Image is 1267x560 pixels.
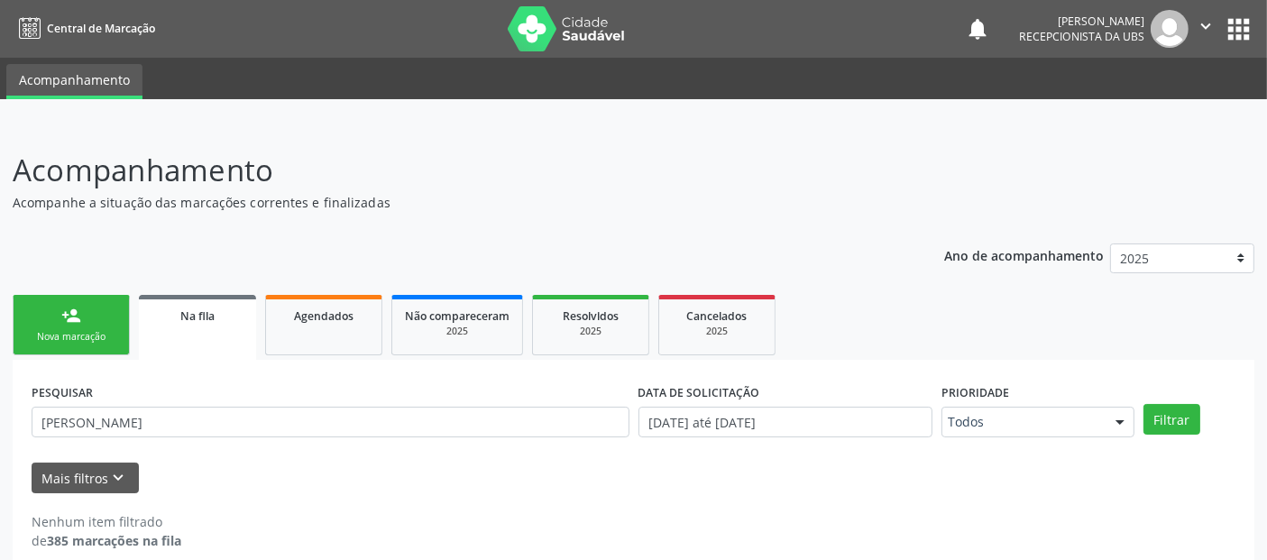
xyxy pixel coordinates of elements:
div: 2025 [546,325,636,338]
div: 2025 [672,325,762,338]
div: person_add [61,306,81,326]
label: DATA DE SOLICITAÇÃO [638,379,760,407]
a: Central de Marcação [13,14,155,43]
div: 2025 [405,325,510,338]
i:  [1196,16,1216,36]
span: Todos [948,413,1097,431]
span: Na fila [180,308,215,324]
a: Acompanhamento [6,64,142,99]
span: Agendados [294,308,353,324]
img: img [1151,10,1189,48]
label: PESQUISAR [32,379,93,407]
div: de [32,531,181,550]
button: Mais filtroskeyboard_arrow_down [32,463,139,494]
span: Recepcionista da UBS [1019,29,1144,44]
div: Nenhum item filtrado [32,512,181,531]
button:  [1189,10,1223,48]
div: Nova marcação [26,330,116,344]
p: Acompanhamento [13,148,882,193]
p: Ano de acompanhamento [944,243,1104,266]
span: Não compareceram [405,308,510,324]
span: Central de Marcação [47,21,155,36]
i: keyboard_arrow_down [109,468,129,488]
span: Cancelados [687,308,748,324]
p: Acompanhe a situação das marcações correntes e finalizadas [13,193,882,212]
label: Prioridade [941,379,1009,407]
div: [PERSON_NAME] [1019,14,1144,29]
strong: 385 marcações na fila [47,532,181,549]
button: notifications [965,16,990,41]
input: Selecione um intervalo [638,407,932,437]
span: Resolvidos [563,308,619,324]
input: Nome, CNS [32,407,629,437]
button: Filtrar [1143,404,1200,435]
button: apps [1223,14,1254,45]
